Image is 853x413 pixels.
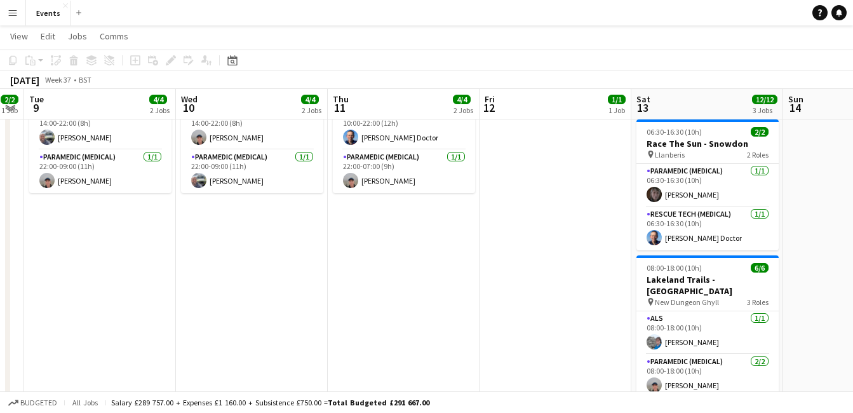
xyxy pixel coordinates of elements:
[100,30,128,42] span: Comms
[95,28,133,44] a: Comms
[10,74,39,86] div: [DATE]
[68,30,87,42] span: Jobs
[149,95,167,104] span: 4/4
[333,107,475,150] app-card-role: Rescue Tech (Medical)1/110:00-22:00 (12h)[PERSON_NAME] Doctor
[302,105,321,115] div: 2 Jobs
[636,93,650,105] span: Sat
[27,100,44,115] span: 9
[181,93,198,105] span: Wed
[655,297,719,307] span: New Dungeon Ghyll
[636,274,779,297] h3: Lakeland Trails - [GEOGRAPHIC_DATA]
[485,93,495,105] span: Fri
[636,164,779,207] app-card-role: Paramedic (Medical)1/106:30-16:30 (10h)[PERSON_NAME]
[786,100,803,115] span: 14
[70,398,100,407] span: All jobs
[635,100,650,115] span: 13
[41,30,55,42] span: Edit
[29,107,171,150] app-card-role: Paramedic (Medical)1/114:00-22:00 (8h)[PERSON_NAME]
[333,62,475,193] app-job-card: 10:00-07:00 (21h) (Fri)2/2Fjallraven Classic - Camp [GEOGRAPHIC_DATA]2 RolesRescue Tech (Medical)...
[333,93,349,105] span: Thu
[453,105,473,115] div: 2 Jobs
[753,105,777,115] div: 3 Jobs
[181,62,323,193] app-job-card: 14:00-09:00 (19h) (Thu)2/2Fjallraven Classic - Camp [GEOGRAPHIC_DATA]2 RolesParamedic (Medical)1/...
[647,127,702,137] span: 06:30-16:30 (10h)
[179,100,198,115] span: 10
[331,100,349,115] span: 11
[26,1,71,25] button: Events
[301,95,319,104] span: 4/4
[483,100,495,115] span: 12
[453,95,471,104] span: 4/4
[6,396,59,410] button: Budgeted
[42,75,74,85] span: Week 37
[10,30,28,42] span: View
[20,398,57,407] span: Budgeted
[608,95,626,104] span: 1/1
[636,311,779,355] app-card-role: ALS1/108:00-18:00 (10h)[PERSON_NAME]
[150,105,170,115] div: 2 Jobs
[29,93,44,105] span: Tue
[647,263,702,273] span: 08:00-18:00 (10h)
[333,150,475,193] app-card-role: Paramedic (Medical)1/122:00-07:00 (9h)[PERSON_NAME]
[1,105,18,115] div: 1 Job
[747,297,769,307] span: 3 Roles
[636,207,779,250] app-card-role: Rescue Tech (Medical)1/106:30-16:30 (10h)[PERSON_NAME] Doctor
[751,263,769,273] span: 6/6
[36,28,60,44] a: Edit
[29,62,171,193] app-job-card: 14:00-09:00 (19h) (Wed)2/2Fjallraven Classic - Camp Rosthwaite2 RolesParamedic (Medical)1/114:00-...
[751,127,769,137] span: 2/2
[655,150,685,159] span: Llanberis
[752,95,777,104] span: 12/12
[181,107,323,150] app-card-role: Paramedic (Medical)1/114:00-22:00 (8h)[PERSON_NAME]
[636,138,779,149] h3: Race The Sun - Snowdon
[63,28,92,44] a: Jobs
[328,398,429,407] span: Total Budgeted £291 667.00
[788,93,803,105] span: Sun
[181,150,323,193] app-card-role: Paramedic (Medical)1/122:00-09:00 (11h)[PERSON_NAME]
[636,119,779,250] app-job-card: 06:30-16:30 (10h)2/2Race The Sun - Snowdon Llanberis2 RolesParamedic (Medical)1/106:30-16:30 (10h...
[79,75,91,85] div: BST
[29,150,171,193] app-card-role: Paramedic (Medical)1/122:00-09:00 (11h)[PERSON_NAME]
[111,398,429,407] div: Salary £289 757.00 + Expenses £1 160.00 + Subsistence £750.00 =
[5,28,33,44] a: View
[747,150,769,159] span: 2 Roles
[608,105,625,115] div: 1 Job
[1,95,18,104] span: 2/2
